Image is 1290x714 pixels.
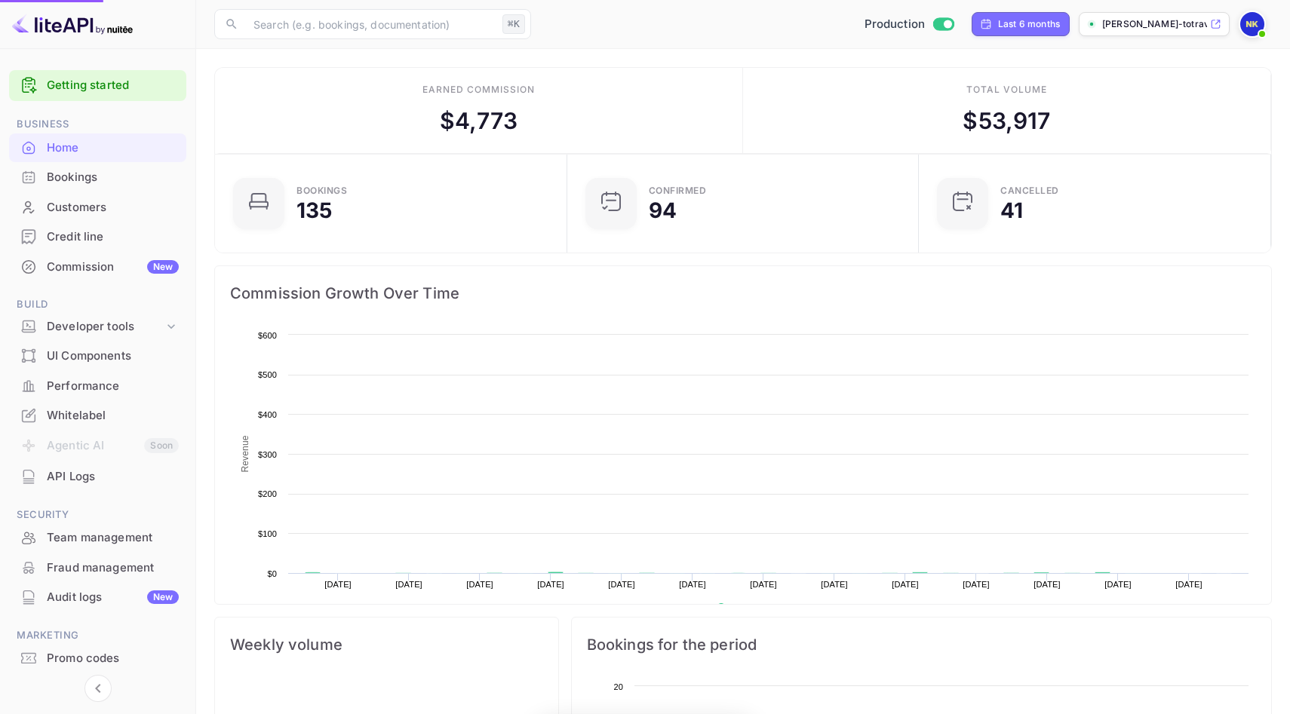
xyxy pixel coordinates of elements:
[9,253,186,280] a: CommissionNew
[9,462,186,492] div: API Logs
[9,133,186,163] div: Home
[963,580,990,589] text: [DATE]
[649,186,707,195] div: Confirmed
[9,222,186,250] a: Credit line
[466,580,493,589] text: [DATE]
[47,378,179,395] div: Performance
[9,342,186,369] a: UI Components
[9,314,186,340] div: Developer tools
[502,14,525,34] div: ⌘K
[47,589,179,606] div: Audit logs
[258,410,277,419] text: $400
[963,104,1050,138] div: $ 53,917
[47,199,179,216] div: Customers
[9,163,186,191] a: Bookings
[9,627,186,644] span: Marketing
[1240,12,1264,36] img: Nikolas Kampas
[258,529,277,538] text: $100
[244,9,496,39] input: Search (e.g. bookings, documentation)
[47,348,179,365] div: UI Components
[750,580,777,589] text: [DATE]
[47,139,179,157] div: Home
[440,104,518,138] div: $ 4,773
[858,16,960,33] div: Switch to Sandbox mode
[608,580,635,589] text: [DATE]
[9,523,186,551] a: Team management
[9,342,186,371] div: UI Components
[679,580,706,589] text: [DATE]
[9,133,186,161] a: Home
[296,186,347,195] div: Bookings
[1034,580,1061,589] text: [DATE]
[230,281,1256,305] span: Commission Growth Over Time
[587,633,1256,657] span: Bookings for the period
[47,407,179,424] div: Whitelabel
[9,401,186,431] div: Whitelabel
[9,644,186,672] a: Promo codes
[9,553,186,583] div: Fraud management
[9,523,186,553] div: Team management
[324,580,352,589] text: [DATE]
[9,644,186,673] div: Promo codes
[966,83,1047,97] div: Total volume
[47,529,179,547] div: Team management
[9,253,186,282] div: CommissionNew
[12,12,133,36] img: LiteAPI logo
[395,580,422,589] text: [DATE]
[9,193,186,221] a: Customers
[9,462,186,490] a: API Logs
[47,228,179,246] div: Credit line
[1000,186,1059,195] div: CANCELLED
[731,603,769,614] text: Revenue
[230,633,543,657] span: Weekly volume
[147,590,179,604] div: New
[47,259,179,276] div: Commission
[47,318,164,336] div: Developer tools
[537,580,564,589] text: [DATE]
[258,370,277,379] text: $500
[9,163,186,192] div: Bookings
[892,580,919,589] text: [DATE]
[47,650,179,667] div: Promo codes
[258,331,277,340] text: $600
[613,682,623,691] text: 20
[1175,580,1202,589] text: [DATE]
[258,450,277,459] text: $300
[9,70,186,101] div: Getting started
[47,559,179,577] div: Fraud management
[1000,200,1023,221] div: 41
[1104,580,1132,589] text: [DATE]
[258,489,277,498] text: $200
[821,580,848,589] text: [DATE]
[9,507,186,523] span: Security
[422,83,534,97] div: Earned commission
[147,260,179,274] div: New
[9,372,186,401] div: Performance
[9,372,186,400] a: Performance
[998,17,1060,31] div: Last 6 months
[9,296,186,313] span: Build
[649,200,677,221] div: 94
[9,401,186,429] a: Whitelabel
[9,583,186,612] div: Audit logsNew
[267,569,277,578] text: $0
[296,200,332,221] div: 135
[47,77,179,94] a: Getting started
[9,116,186,133] span: Business
[1102,17,1207,31] p: [PERSON_NAME]-totrave...
[9,553,186,581] a: Fraud management
[84,675,112,702] button: Collapse navigation
[9,583,186,611] a: Audit logsNew
[865,16,926,33] span: Production
[9,222,186,252] div: Credit line
[240,435,250,472] text: Revenue
[47,468,179,486] div: API Logs
[9,193,186,222] div: Customers
[47,169,179,186] div: Bookings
